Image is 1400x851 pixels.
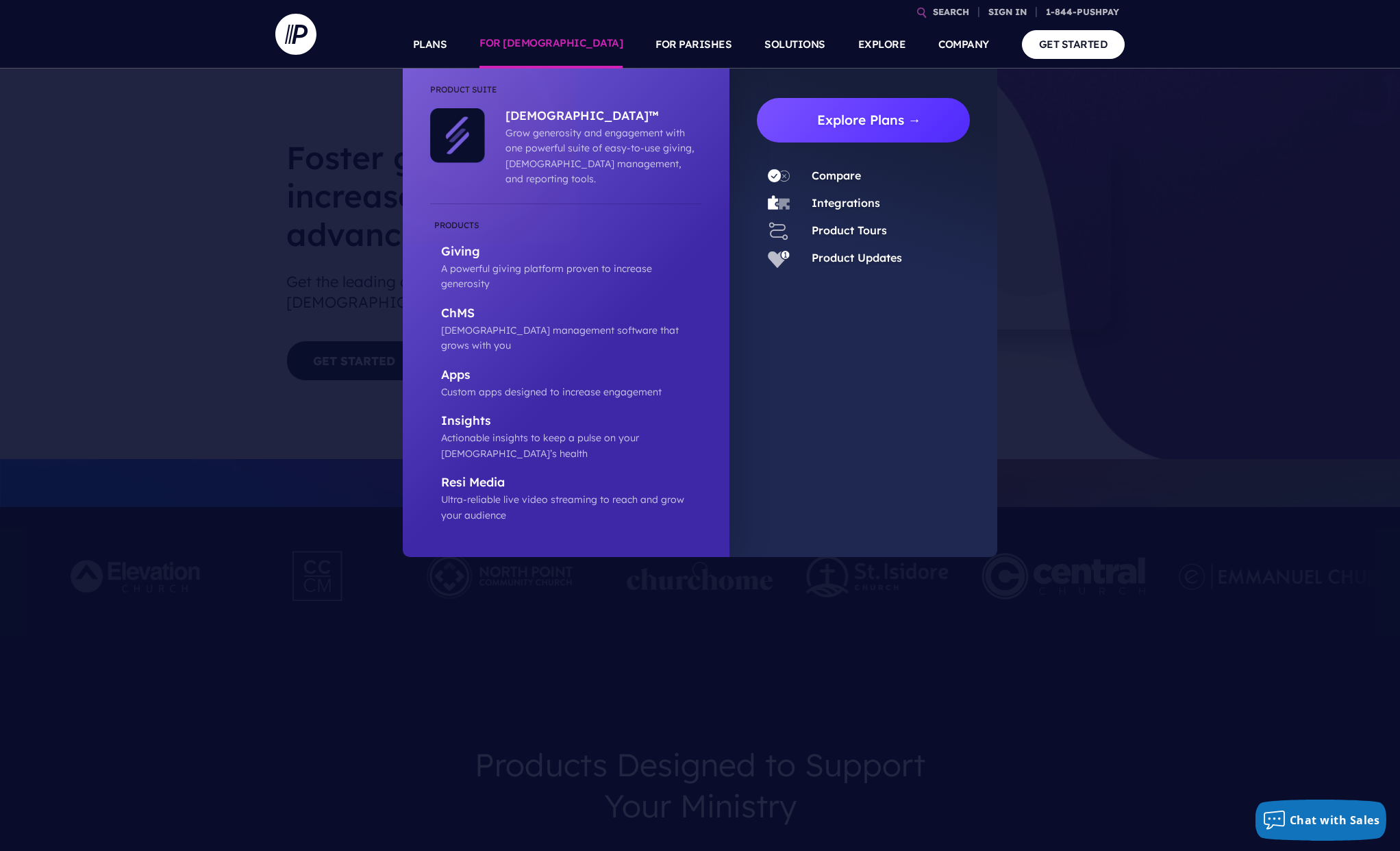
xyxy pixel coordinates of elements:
[812,251,902,264] a: Product Updates
[430,413,702,461] a: Insights Actionable insights to keep a pulse on your [DEMOGRAPHIC_DATA]’s health
[430,82,702,108] li: Product Suite
[1290,813,1380,828] span: Chat with Sales
[430,108,485,163] img: ChurchStaq™ - Icon
[812,223,887,237] a: Product Tours
[757,193,801,214] a: Integrations - Icon
[441,430,702,461] p: Actionable insights to keep a pulse on your [DEMOGRAPHIC_DATA]’s health
[812,196,880,210] a: Integrations
[441,492,702,523] p: Ultra-reliable live video streaming to reach and grow your audience
[768,193,790,214] img: Integrations - Icon
[768,247,790,269] img: Product Updates - Icon
[430,218,702,292] a: Giving A powerful giving platform proven to increase generosity
[430,367,702,400] a: Apps Custom apps designed to increase engagement
[485,108,695,187] a: [DEMOGRAPHIC_DATA]™ Grow generosity and engagement with one powerful suite of easy-to-use giving,...
[441,261,702,292] p: A powerful giving platform proven to increase generosity
[768,220,790,242] img: Product Tours - Icon
[655,21,732,69] a: FOR PARISHES
[768,165,790,187] img: Compare - Icon
[441,323,702,354] p: [DEMOGRAPHIC_DATA] management software that grows with you
[441,475,702,492] p: Resi Media
[505,108,695,125] p: [DEMOGRAPHIC_DATA]™
[757,220,801,242] a: Product Tours - Icon
[757,247,801,269] a: Product Updates - Icon
[441,367,702,384] p: Apps
[757,165,801,187] a: Compare - Icon
[768,98,970,143] a: Explore Plans →
[1022,30,1125,58] a: GET STARTED
[430,475,702,523] a: Resi Media Ultra-reliable live video streaming to reach and grow your audience
[479,21,623,69] a: FOR [DEMOGRAPHIC_DATA]
[505,125,695,187] p: Grow generosity and engagement with one powerful suite of easy-to-use giving, [DEMOGRAPHIC_DATA] ...
[441,244,702,261] p: Giving
[441,413,702,430] p: Insights
[764,21,825,69] a: SOLUTIONS
[938,21,989,69] a: COMPANY
[441,384,702,399] p: Custom apps designed to increase engagement
[413,21,447,69] a: PLANS
[812,169,861,182] a: Compare
[430,306,702,354] a: ChMS [DEMOGRAPHIC_DATA] management software that grows with you
[441,306,702,323] p: ChMS
[1255,800,1387,841] button: Chat with Sales
[858,21,906,69] a: EXPLORE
